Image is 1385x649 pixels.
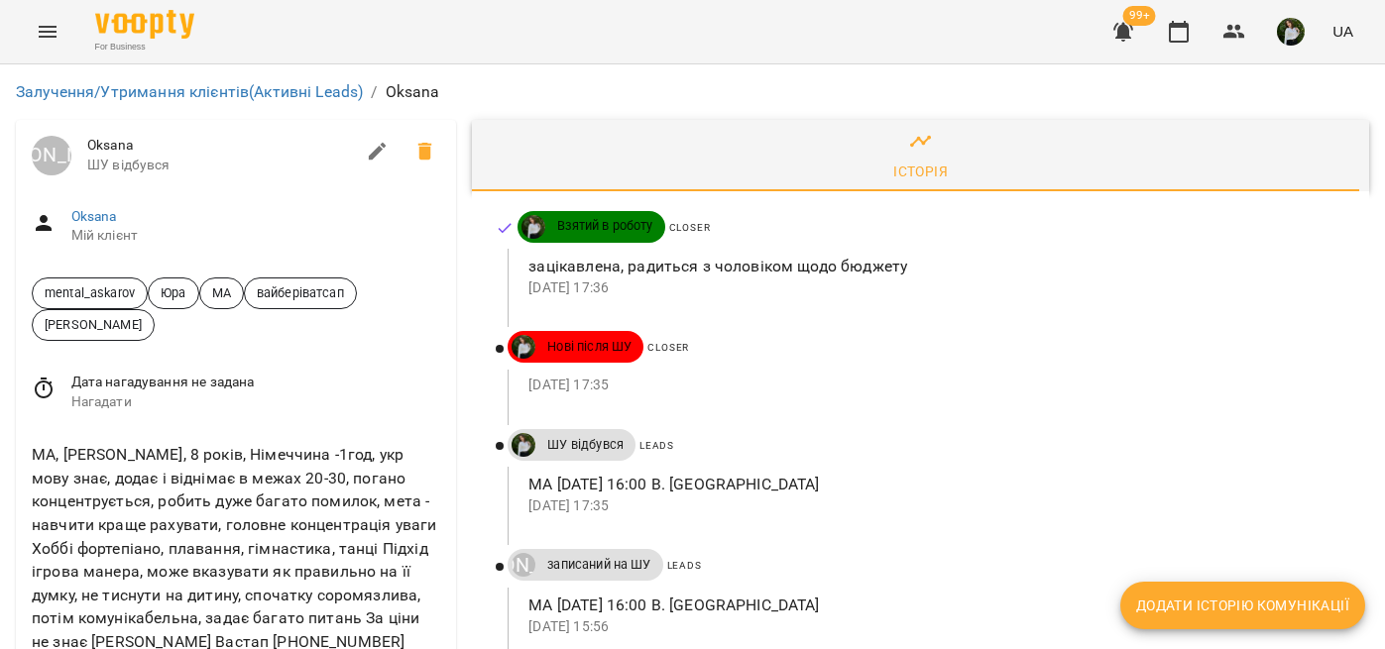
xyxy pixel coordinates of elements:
span: Взятий в роботу [545,217,664,235]
p: [DATE] 15:56 [528,617,1337,637]
span: Нові після ШУ [535,338,643,356]
span: For Business [95,41,194,54]
span: Додати історію комунікації [1136,594,1349,617]
a: Залучення/Утримання клієнтів(Активні Leads) [16,82,363,101]
span: ШУ відбувся [535,436,635,454]
span: Leads [667,560,702,571]
span: Дата нагадування не задана [71,373,441,392]
span: Closer [647,342,689,353]
p: [DATE] 17:35 [528,496,1337,516]
li: / [371,80,377,104]
p: зацікавлена, радиться з чоловіком щодо бюджету [528,255,1337,278]
span: Мій клієнт [71,226,441,246]
button: UA [1325,13,1361,50]
span: UA [1332,21,1353,42]
img: ДТ Чавага Вікторія [512,433,535,457]
span: Нагадати [71,392,441,412]
span: [PERSON_NAME] [33,315,154,334]
a: ДТ Чавага Вікторія [508,335,535,359]
a: ДТ Чавага Вікторія [508,433,535,457]
span: Oksana [87,136,354,156]
span: Closer [669,222,711,233]
span: Юра [149,283,197,302]
span: mental_askarov [33,283,147,302]
p: Oksana [386,80,440,104]
p: МА [DATE] 16:00 В. [GEOGRAPHIC_DATA] [528,473,1337,496]
a: Oksana [71,208,117,224]
div: Історія [893,160,948,183]
span: 99+ [1123,6,1156,26]
span: МА [200,283,243,302]
a: [PERSON_NAME] [508,553,535,577]
a: [PERSON_NAME] [32,136,71,175]
p: [DATE] 17:36 [528,278,1337,298]
span: записаний на ШУ [535,556,662,574]
span: Leads [639,440,674,451]
span: вайберіватсап [245,283,356,302]
button: Menu [24,8,71,55]
nav: breadcrumb [16,80,1369,104]
span: ШУ відбувся [87,156,354,175]
img: ДТ Чавага Вікторія [512,335,535,359]
div: Юрій Тимочко [512,553,535,577]
img: Voopty Logo [95,10,194,39]
img: ДТ Чавага Вікторія [521,215,545,239]
button: Додати історію комунікації [1120,582,1365,629]
p: МА [DATE] 16:00 В. [GEOGRAPHIC_DATA] [528,594,1337,617]
div: Юрій Тимочко [32,136,71,175]
img: 6b662c501955233907b073253d93c30f.jpg [1277,18,1305,46]
a: ДТ Чавага Вікторія [518,215,545,239]
p: [DATE] 17:35 [528,376,1337,395]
